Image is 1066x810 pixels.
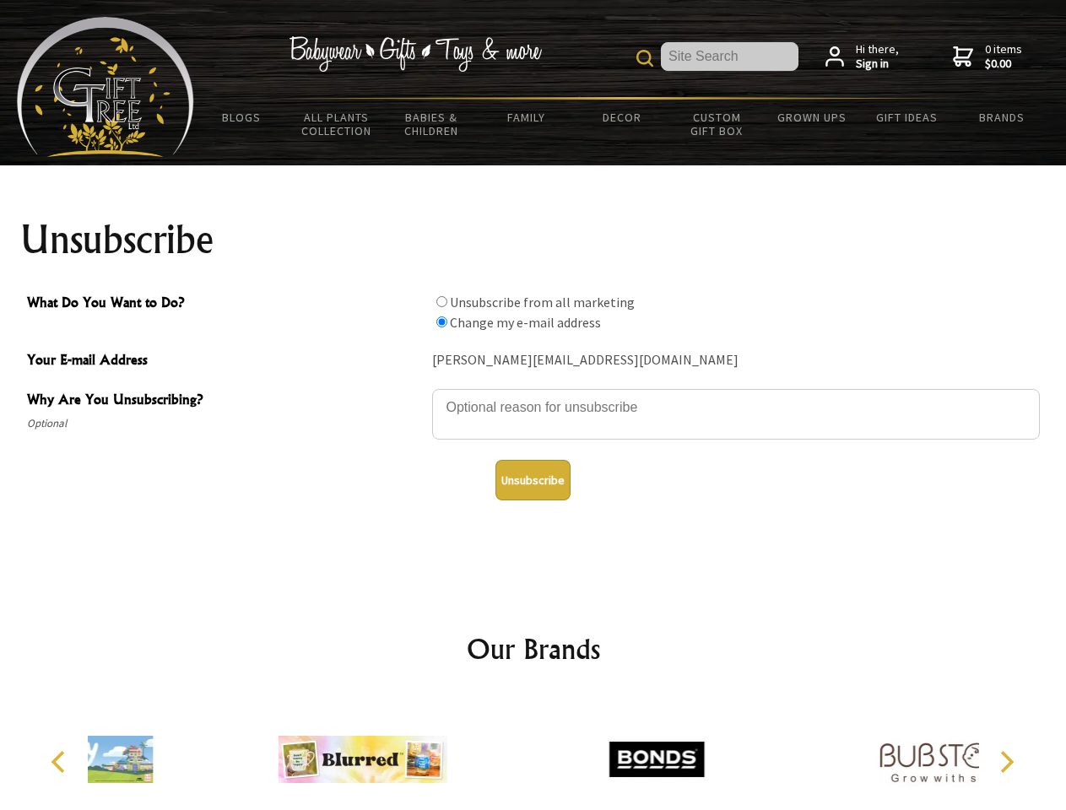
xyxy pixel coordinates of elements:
textarea: Why Are You Unsubscribing? [432,389,1040,440]
input: What Do You Want to Do? [436,316,447,327]
span: Optional [27,413,424,434]
button: Next [988,743,1025,780]
a: Custom Gift Box [669,100,765,148]
a: Brands [955,100,1050,135]
a: Family [479,100,575,135]
div: [PERSON_NAME][EMAIL_ADDRESS][DOMAIN_NAME] [432,348,1040,374]
input: What Do You Want to Do? [436,296,447,307]
strong: Sign in [856,57,899,72]
span: 0 items [985,41,1022,72]
button: Previous [42,743,79,780]
a: Babies & Children [384,100,479,148]
h2: Our Brands [34,629,1033,669]
a: Decor [574,100,669,135]
span: Why Are You Unsubscribing? [27,389,424,413]
input: Site Search [661,42,798,71]
label: Change my e-mail address [450,314,601,331]
span: Your E-mail Address [27,349,424,374]
a: Gift Ideas [859,100,955,135]
img: product search [636,50,653,67]
a: BLOGS [194,100,289,135]
a: All Plants Collection [289,100,385,148]
a: 0 items$0.00 [953,42,1022,72]
a: Grown Ups [764,100,859,135]
span: What Do You Want to Do? [27,292,424,316]
h1: Unsubscribe [20,219,1047,260]
img: Babyware - Gifts - Toys and more... [17,17,194,157]
a: Hi there,Sign in [825,42,899,72]
img: Babywear - Gifts - Toys & more [289,36,542,72]
span: Hi there, [856,42,899,72]
button: Unsubscribe [495,460,571,500]
label: Unsubscribe from all marketing [450,294,635,310]
strong: $0.00 [985,57,1022,72]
